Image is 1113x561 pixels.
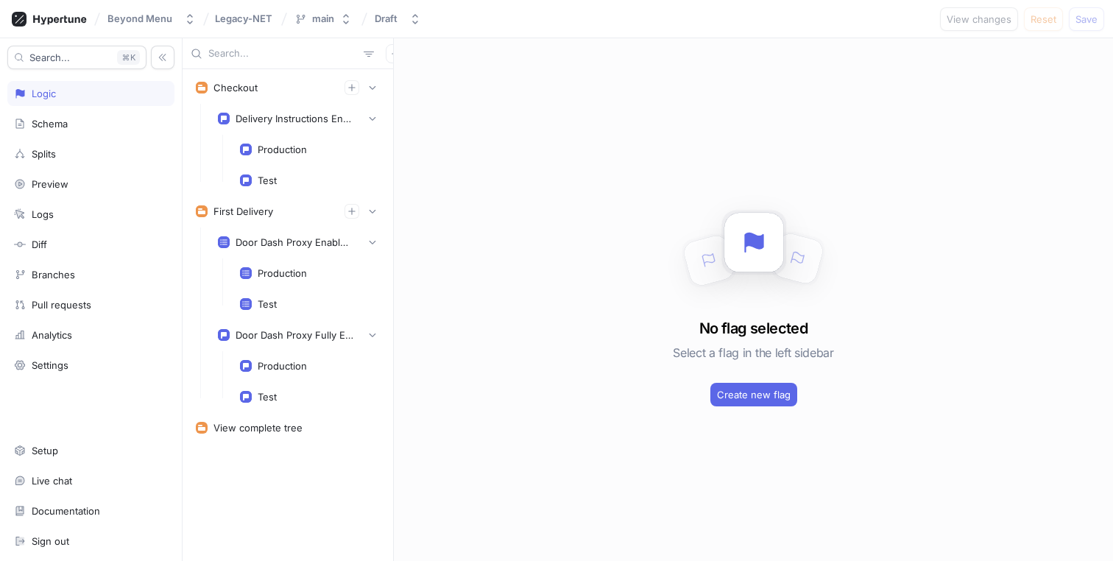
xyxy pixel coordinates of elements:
[258,144,307,155] div: Production
[258,391,277,403] div: Test
[213,422,303,434] div: View complete tree
[258,174,277,186] div: Test
[1069,7,1104,31] button: Save
[32,329,72,341] div: Analytics
[32,269,75,280] div: Branches
[32,445,58,456] div: Setup
[32,178,68,190] div: Preview
[1075,15,1098,24] span: Save
[375,13,397,25] div: Draft
[107,13,172,25] div: Beyond Menu
[1031,15,1056,24] span: Reset
[213,82,258,93] div: Checkout
[236,329,353,341] div: Door Dash Proxy Fully Enabled
[29,53,70,62] span: Search...
[673,339,833,366] h5: Select a flag in the left sidebar
[236,236,353,248] div: Door Dash Proxy Enabled Entity List
[32,535,69,547] div: Sign out
[32,359,68,371] div: Settings
[1024,7,1063,31] button: Reset
[213,205,273,217] div: First Delivery
[32,505,100,517] div: Documentation
[215,13,272,24] span: Legacy-NET
[32,208,54,220] div: Logs
[32,148,56,160] div: Splits
[312,13,334,25] div: main
[289,7,358,31] button: main
[258,360,307,372] div: Production
[940,7,1018,31] button: View changes
[7,498,174,523] a: Documentation
[208,46,358,61] input: Search...
[32,239,47,250] div: Diff
[117,50,140,65] div: K
[717,390,791,399] span: Create new flag
[699,317,808,339] h3: No flag selected
[7,46,146,69] button: Search...K
[947,15,1011,24] span: View changes
[32,88,56,99] div: Logic
[710,383,797,406] button: Create new flag
[369,7,427,31] button: Draft
[258,298,277,310] div: Test
[258,267,307,279] div: Production
[32,299,91,311] div: Pull requests
[102,7,202,31] button: Beyond Menu
[236,113,353,124] div: Delivery Instructions Enabled
[32,118,68,130] div: Schema
[32,475,72,487] div: Live chat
